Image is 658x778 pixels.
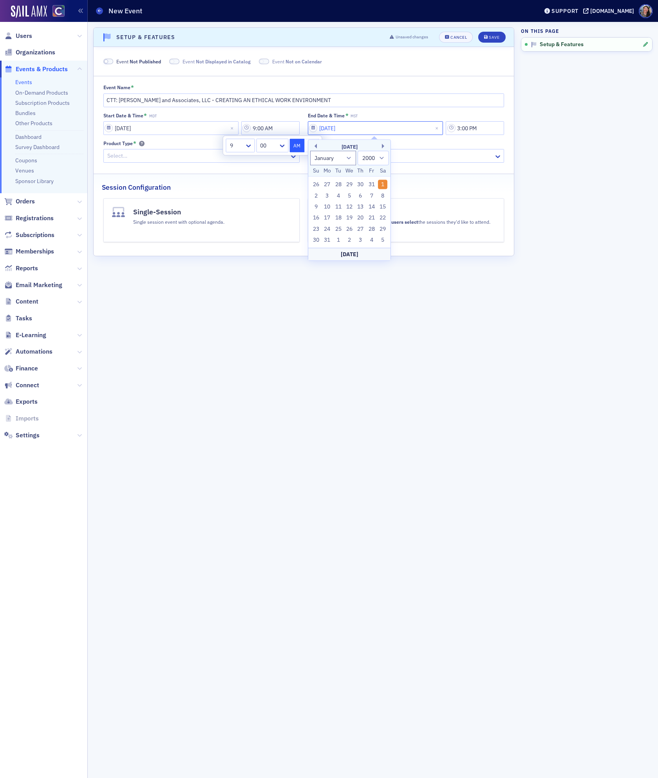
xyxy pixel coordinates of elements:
[345,180,354,189] div: Choose Wednesday, December 29th, 1999
[15,178,54,185] a: Sponsor Library
[311,179,389,246] div: month 2000-01
[4,65,68,74] a: Events & Products
[169,59,179,65] span: Not Displayed in Catalog
[102,182,171,192] h2: Session Configuration
[228,121,239,135] button: Close
[345,213,354,223] div: Choose Wednesday, January 19th, 2000
[16,397,38,406] span: Exports
[308,198,504,242] button: Multi-SessionMulti-Session event whereusers selectthe sessions they'd like to attend.
[4,247,54,256] a: Memberships
[16,32,32,40] span: Users
[356,166,365,176] div: Th
[15,167,34,174] a: Venues
[103,84,130,90] div: Event Name
[489,35,499,40] div: Save
[304,139,319,153] button: PM
[4,381,39,390] a: Connect
[446,121,504,135] input: 00:00 AM
[308,113,345,119] div: End Date & Time
[356,202,365,212] div: Choose Thursday, January 13th, 2000
[4,431,40,440] a: Settings
[322,213,332,223] div: Choose Monday, January 17th, 2000
[272,58,322,65] span: Event
[16,197,35,206] span: Orders
[334,213,343,223] div: Choose Tuesday, January 18th, 2000
[16,431,40,440] span: Settings
[103,198,300,242] button: Single-SessionSingle session event with optional agenda.
[4,331,46,340] a: E-Learning
[334,224,343,234] div: Choose Tuesday, January 25th, 2000
[4,347,52,356] a: Automations
[16,381,39,390] span: Connect
[367,166,376,176] div: Fr
[4,197,35,206] a: Orders
[367,180,376,189] div: Choose Friday, December 31st, 1999
[311,224,321,234] div: Choose Sunday, January 23rd, 2000
[345,166,354,176] div: We
[356,191,365,200] div: Choose Thursday, January 6th, 2000
[345,224,354,234] div: Choose Wednesday, January 26th, 2000
[16,247,54,256] span: Memberships
[15,89,68,96] a: On-Demand Products
[133,140,136,146] abbr: This field is required
[356,213,365,223] div: Choose Thursday, January 20th, 2000
[334,191,343,200] div: Choose Tuesday, January 4th, 2000
[311,202,321,212] div: Choose Sunday, January 9th, 2000
[478,32,505,43] button: Save
[367,235,376,245] div: Choose Friday, February 4th, 2000
[144,113,147,118] abbr: This field is required
[149,114,157,119] span: MDT
[4,281,62,289] a: Email Marketing
[322,166,332,176] div: Mo
[4,397,38,406] a: Exports
[311,213,321,223] div: Choose Sunday, January 16th, 2000
[259,59,269,65] span: Not on Calendar
[378,166,387,176] div: Sa
[15,133,42,140] a: Dashboard
[322,191,332,200] div: Choose Monday, January 3rd, 2000
[439,32,473,43] button: Cancel
[540,41,584,48] span: Setup & Features
[130,58,161,65] span: Not Published
[16,414,39,423] span: Imports
[367,224,376,234] div: Choose Friday, January 28th, 2000
[334,202,343,212] div: Choose Tuesday, January 11th, 2000
[116,33,175,41] h4: Setup & Features
[16,314,32,323] span: Tasks
[183,58,251,65] span: Event
[334,218,490,225] p: Multi-Session event where the sessions they'd like to attend.
[11,5,47,18] img: SailAMX
[103,113,143,119] div: Start Date & Time
[15,144,60,151] a: Survey Dashboard
[356,180,365,189] div: Choose Thursday, December 30th, 1999
[367,213,376,223] div: Choose Friday, January 21st, 2000
[345,191,354,200] div: Choose Wednesday, January 5th, 2000
[4,264,38,273] a: Reports
[16,297,38,306] span: Content
[334,166,343,176] div: Tu
[378,213,387,223] div: Choose Saturday, January 22nd, 2000
[378,180,387,189] div: Choose Saturday, January 1st, 2000
[16,231,54,239] span: Subscriptions
[4,231,54,239] a: Subscriptions
[639,4,653,18] span: Profile
[15,120,52,127] a: Other Products
[286,58,322,65] span: Not on Calendar
[4,414,39,423] a: Imports
[4,297,38,306] a: Content
[103,140,133,146] div: Product Type
[590,7,634,14] div: [DOMAIN_NAME]
[47,5,65,18] a: View Homepage
[334,180,343,189] div: Choose Tuesday, December 28th, 1999
[322,224,332,234] div: Choose Monday, January 24th, 2000
[334,235,343,245] div: Choose Tuesday, February 1st, 2000
[16,264,38,273] span: Reports
[4,48,55,57] a: Organizations
[334,207,490,217] h4: Multi-Session
[322,235,332,245] div: Choose Monday, January 31st, 2000
[367,191,376,200] div: Choose Friday, January 7th, 2000
[311,191,321,200] div: Choose Sunday, January 2nd, 2000
[311,166,321,176] div: Su
[367,202,376,212] div: Choose Friday, January 14th, 2000
[356,235,365,245] div: Choose Thursday, February 3rd, 2000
